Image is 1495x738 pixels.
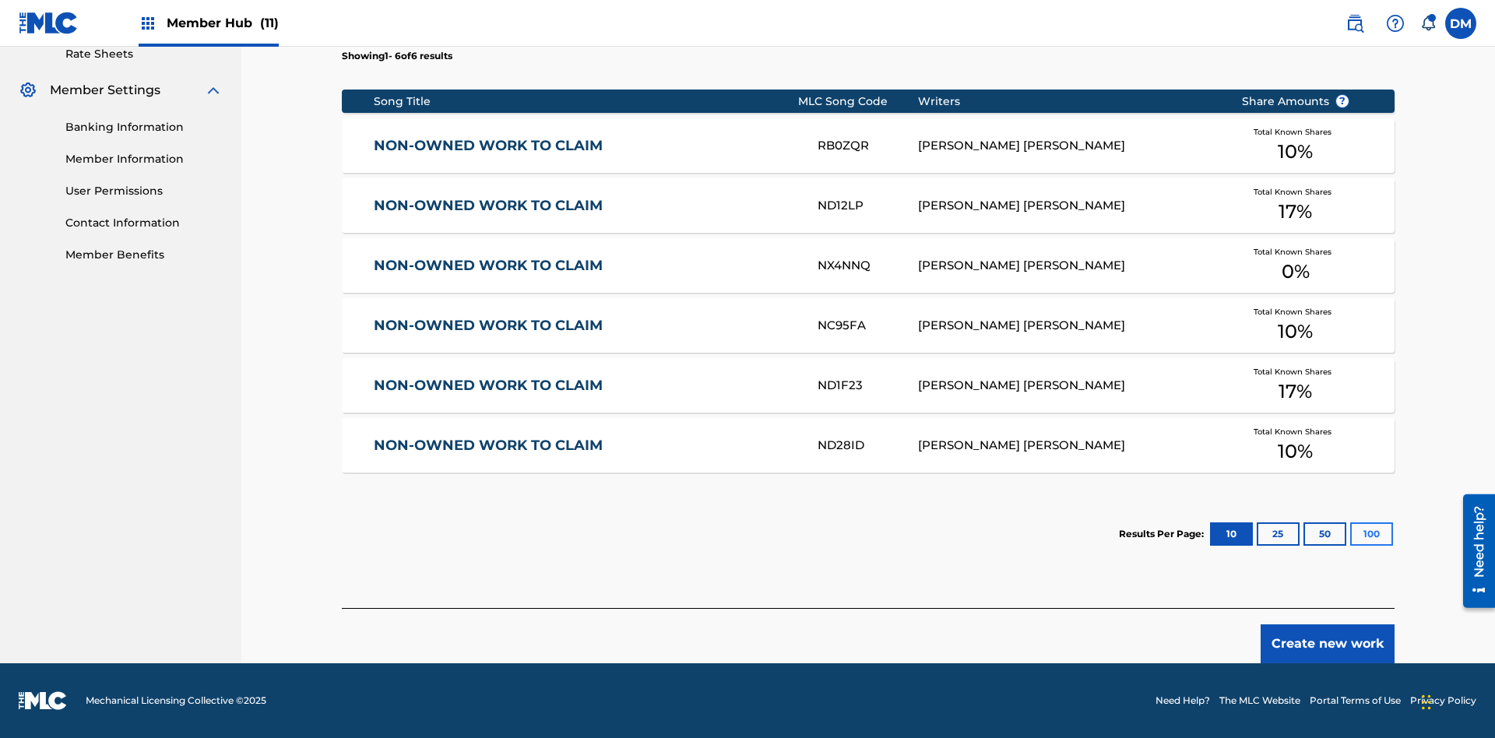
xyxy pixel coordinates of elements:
span: Total Known Shares [1254,126,1338,138]
div: Drag [1422,679,1431,726]
span: Member Hub [167,14,279,32]
a: User Permissions [65,183,223,199]
div: Writers [918,93,1218,110]
div: [PERSON_NAME] [PERSON_NAME] [918,197,1218,215]
a: Public Search [1339,8,1370,39]
a: Member Information [65,151,223,167]
span: Mechanical Licensing Collective © 2025 [86,694,266,708]
div: [PERSON_NAME] [PERSON_NAME] [918,137,1218,155]
div: NC95FA [818,317,917,335]
span: (11) [260,16,279,30]
div: ND12LP [818,197,917,215]
span: 10 % [1278,318,1313,346]
span: Total Known Shares [1254,306,1338,318]
button: Create new work [1261,624,1395,663]
img: help [1386,14,1405,33]
p: Showing 1 - 6 of 6 results [342,49,452,63]
div: RB0ZQR [818,137,917,155]
div: [PERSON_NAME] [PERSON_NAME] [918,257,1218,275]
div: Song Title [374,93,798,110]
span: Total Known Shares [1254,186,1338,198]
button: 10 [1210,522,1253,546]
div: [PERSON_NAME] [PERSON_NAME] [918,377,1218,395]
div: Help [1380,8,1411,39]
a: NON-OWNED WORK TO CLAIM [374,197,797,215]
button: 100 [1350,522,1393,546]
span: 17 % [1279,198,1312,226]
div: [PERSON_NAME] [PERSON_NAME] [918,437,1218,455]
button: 50 [1303,522,1346,546]
span: Share Amounts [1242,93,1349,110]
button: 25 [1257,522,1300,546]
div: [PERSON_NAME] [PERSON_NAME] [918,317,1218,335]
img: expand [204,81,223,100]
a: NON-OWNED WORK TO CLAIM [374,257,797,275]
span: Total Known Shares [1254,426,1338,438]
span: 17 % [1279,378,1312,406]
a: NON-OWNED WORK TO CLAIM [374,437,797,455]
a: Portal Terms of Use [1310,694,1401,708]
div: ND1F23 [818,377,917,395]
iframe: Chat Widget [1417,663,1495,738]
img: Member Settings [19,81,37,100]
a: Banking Information [65,119,223,135]
span: 0 % [1282,258,1310,286]
a: NON-OWNED WORK TO CLAIM [374,137,797,155]
span: 10 % [1278,438,1313,466]
span: 10 % [1278,138,1313,166]
div: ND28ID [818,437,917,455]
span: Total Known Shares [1254,366,1338,378]
img: search [1345,14,1364,33]
a: Rate Sheets [65,46,223,62]
p: Results Per Page: [1119,527,1208,541]
iframe: Resource Center [1451,488,1495,616]
span: Member Settings [50,81,160,100]
span: Total Known Shares [1254,246,1338,258]
a: NON-OWNED WORK TO CLAIM [374,317,797,335]
div: User Menu [1445,8,1476,39]
div: NX4NNQ [818,257,917,275]
a: Privacy Policy [1410,694,1476,708]
div: Notifications [1420,16,1436,31]
div: MLC Song Code [798,93,918,110]
a: The MLC Website [1219,694,1300,708]
img: MLC Logo [19,12,79,34]
a: Member Benefits [65,247,223,263]
img: Top Rightsholders [139,14,157,33]
a: NON-OWNED WORK TO CLAIM [374,377,797,395]
span: ? [1336,95,1349,107]
img: logo [19,691,67,710]
a: Contact Information [65,215,223,231]
a: Need Help? [1156,694,1210,708]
